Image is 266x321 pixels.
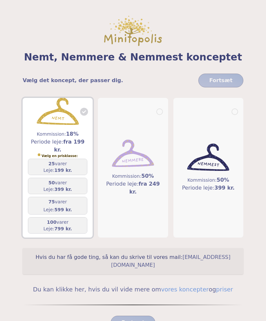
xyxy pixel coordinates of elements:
h5: varer [43,179,72,186]
h5: Leje: [43,186,72,193]
span: 199 kr. [55,168,72,173]
h5: Vælg det koncept, der passer dig. [23,77,123,84]
h5: varer [43,160,72,167]
span: fra 249 kr. [129,181,160,195]
span: 75 [49,199,55,204]
a: [EMAIL_ADDRESS][DOMAIN_NAME] [111,254,231,268]
span: 399 kr. [214,185,234,191]
a: vores koncepter [161,286,209,293]
span: Nemt, Nemmere & Nemmest konceptet [23,51,243,63]
h5: Kommission: [28,130,87,138]
span: 50% [141,173,154,179]
a: priser [216,286,233,293]
h5: Leje: [43,206,72,213]
span: Fortsæt [209,77,233,84]
h5: Leje: [43,225,72,232]
h5: Du kan klikke her, hvis du vil vide mere om og [23,285,243,294]
span: 799 kr. [55,226,72,231]
h5: Leje: [43,167,72,173]
h5: Periode leje: [182,184,234,192]
button: Fortsæt [198,74,243,87]
h5: varer [43,198,72,205]
span: 50 [49,180,55,185]
h5: Periode leje: [28,138,87,154]
h5: varer [43,219,72,225]
span: 399 kr. [55,187,72,192]
h5: Kommission: [182,176,234,184]
span: 599 kr. [55,207,72,212]
span: 25 [49,161,55,166]
span: Hvis du har få gode ting, så kan du skrive til vores mail: [35,254,182,260]
span: fra 199 kr. [54,139,85,153]
h5: Kommission: [103,172,163,180]
h5: Periode leje: [103,180,163,196]
span: Vælg en prisklasse: [42,153,78,159]
span: 100 [47,219,56,225]
span: 50% [217,177,229,183]
span: 18% [66,131,78,137]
